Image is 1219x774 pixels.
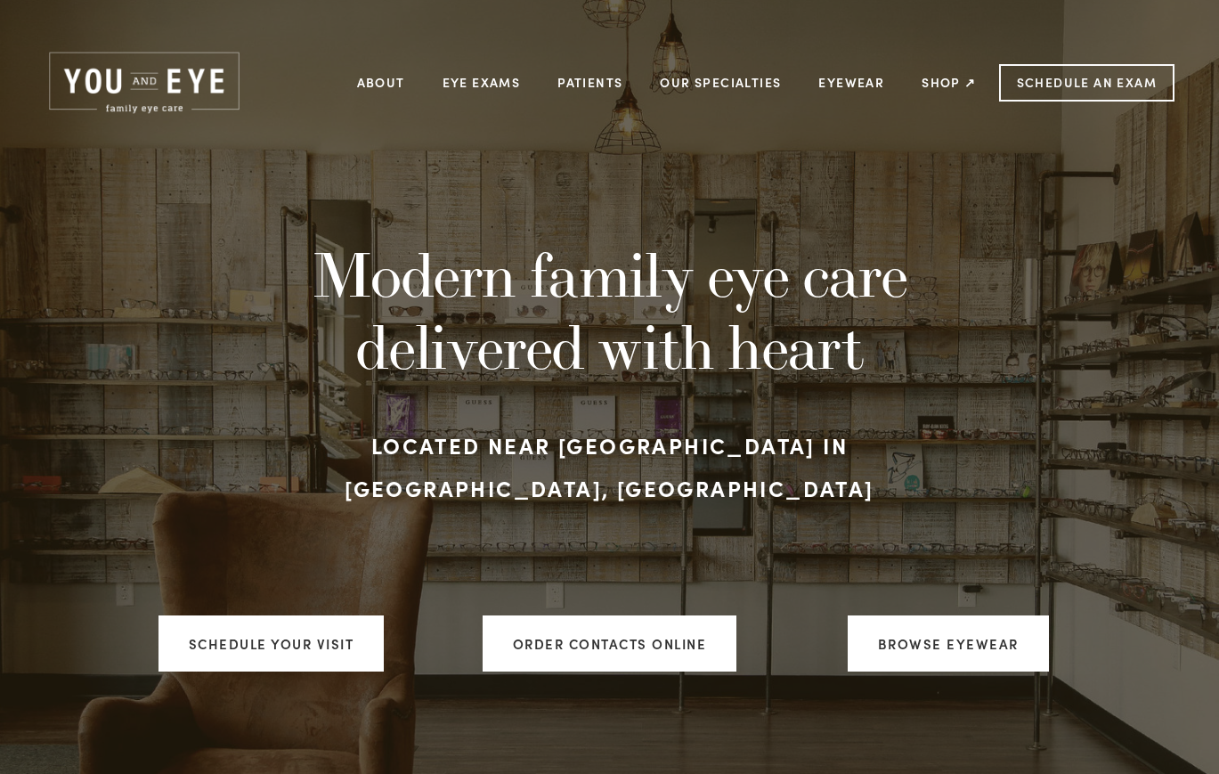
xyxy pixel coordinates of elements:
[848,615,1049,672] a: Browse Eyewear
[267,239,952,382] h1: Modern family eye care delivered with heart
[818,69,884,96] a: Eyewear
[443,69,521,96] a: Eye Exams
[158,615,385,672] a: Schedule your visit
[922,69,976,96] a: Shop ↗
[999,64,1174,102] a: Schedule an Exam
[357,69,405,96] a: About
[345,430,874,502] strong: Located near [GEOGRAPHIC_DATA] in [GEOGRAPHIC_DATA], [GEOGRAPHIC_DATA]
[660,74,781,91] a: Our Specialties
[483,615,737,672] a: ORDER CONTACTS ONLINE
[45,49,244,117] img: Rochester, MN | You and Eye | Family Eye Care
[557,69,622,96] a: Patients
